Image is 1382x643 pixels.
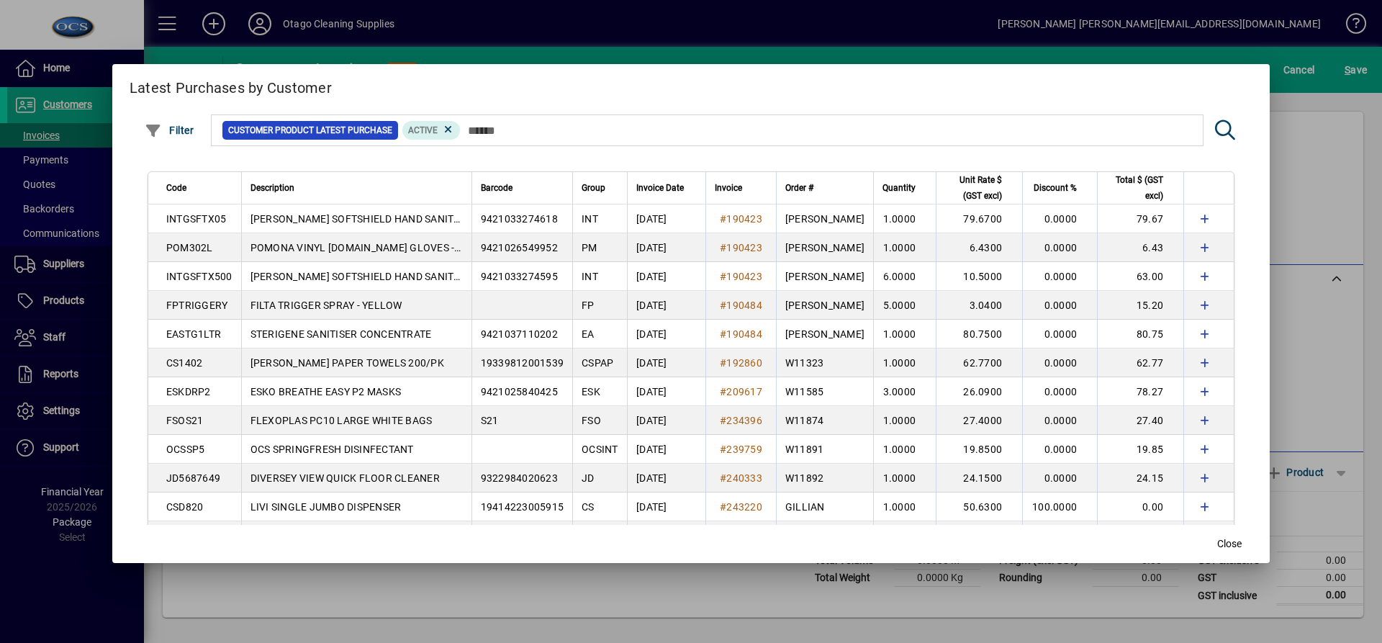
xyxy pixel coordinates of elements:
[582,415,601,426] span: FSO
[715,470,767,486] a: #240333
[166,357,203,369] span: CS1402
[715,180,742,196] span: Invoice
[582,357,613,369] span: CSPAP
[726,242,762,253] span: 190423
[166,328,221,340] span: EASTG1LTR
[145,125,194,136] span: Filter
[873,320,936,349] td: 1.0000
[873,291,936,320] td: 5.0000
[166,242,213,253] span: POM302L
[481,271,558,282] span: 9421033274595
[166,415,204,426] span: FSOS21
[785,180,813,196] span: Order #
[720,328,726,340] span: #
[936,464,1022,493] td: 24.1500
[166,180,186,196] span: Code
[166,472,220,484] span: JD5687649
[1106,172,1163,204] span: Total $ (GST excl)
[715,240,767,256] a: #190423
[936,291,1022,320] td: 3.0400
[776,521,873,550] td: W12155
[582,213,598,225] span: INT
[1022,262,1097,291] td: 0.0000
[1217,536,1242,552] span: Close
[873,493,936,521] td: 1.0000
[1022,406,1097,435] td: 0.0000
[481,472,558,484] span: 9322984020623
[715,441,767,457] a: #239759
[873,233,936,262] td: 1.0000
[250,357,444,369] span: [PERSON_NAME] PAPER TOWELS 200/PK
[936,204,1022,233] td: 79.6700
[726,472,762,484] span: 240333
[1097,377,1183,406] td: 78.27
[408,125,438,135] span: Active
[582,328,595,340] span: EA
[1206,531,1252,557] button: Close
[627,320,705,349] td: [DATE]
[776,435,873,464] td: W11891
[1097,464,1183,493] td: 24.15
[627,349,705,377] td: [DATE]
[1034,180,1077,196] span: Discount %
[882,180,929,196] div: Quantity
[715,413,767,428] a: #234396
[936,320,1022,349] td: 80.7500
[726,444,762,455] span: 239759
[715,269,767,284] a: #190423
[250,328,432,340] span: STERIGENE SANITISER CONCENTRATE
[481,180,512,196] span: Barcode
[1022,464,1097,493] td: 0.0000
[1097,262,1183,291] td: 63.00
[720,300,726,311] span: #
[945,172,1002,204] span: Unit Rate $ (GST excl)
[582,271,598,282] span: INT
[1031,180,1090,196] div: Discount %
[873,464,936,493] td: 1.0000
[627,521,705,550] td: [DATE]
[250,213,476,225] span: [PERSON_NAME] SOFTSHIELD HAND SANITISER
[627,435,705,464] td: [DATE]
[776,262,873,291] td: [PERSON_NAME]
[250,386,402,397] span: ESKO BREATHE EASY P2 MASKS
[715,211,767,227] a: #190423
[627,377,705,406] td: [DATE]
[582,180,605,196] span: Group
[481,213,558,225] span: 9421033274618
[726,328,762,340] span: 190484
[720,444,726,455] span: #
[250,444,414,455] span: OCS SPRINGFRESH DISINFECTANT
[726,357,762,369] span: 192860
[112,64,1270,106] h2: Latest Purchases by Customer
[1022,349,1097,377] td: 0.0000
[481,501,564,513] span: 19414223005915
[250,415,433,426] span: FLEXOPLAS PC10 LARGE WHITE BAGS
[1097,204,1183,233] td: 79.67
[582,501,595,513] span: CS
[720,242,726,253] span: #
[166,300,228,311] span: FPTRIGGERY
[882,180,916,196] span: Quantity
[627,233,705,262] td: [DATE]
[250,271,476,282] span: [PERSON_NAME] SOFTSHIELD HAND SANITISER
[627,493,705,521] td: [DATE]
[873,349,936,377] td: 1.0000
[250,180,463,196] div: Description
[481,180,564,196] div: Barcode
[166,501,204,513] span: CSD820
[785,180,864,196] div: Order #
[720,415,726,426] span: #
[776,464,873,493] td: W11892
[1097,493,1183,521] td: 0.00
[166,386,211,397] span: ESKDRP2
[627,464,705,493] td: [DATE]
[627,291,705,320] td: [DATE]
[1097,349,1183,377] td: 62.77
[715,180,767,196] div: Invoice
[720,472,726,484] span: #
[1022,521,1097,550] td: 0.0000
[481,415,499,426] span: S21
[776,406,873,435] td: W11874
[166,271,232,282] span: INTGSFTX500
[776,377,873,406] td: W11585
